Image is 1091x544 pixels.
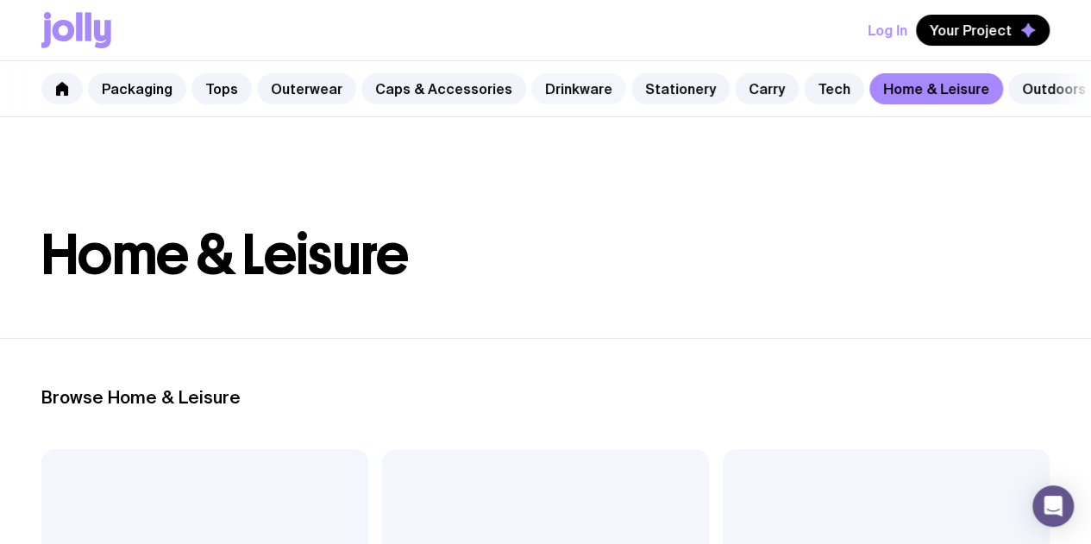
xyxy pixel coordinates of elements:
a: Packaging [88,73,186,104]
div: Open Intercom Messenger [1032,485,1074,527]
span: Your Project [930,22,1012,39]
a: Home & Leisure [869,73,1003,104]
a: Tech [804,73,864,104]
h2: Browse Home & Leisure [41,387,1050,408]
h1: Home & Leisure [41,228,1050,283]
a: Drinkware [531,73,626,104]
a: Carry [735,73,799,104]
button: Log In [868,15,907,46]
a: Stationery [631,73,730,104]
button: Your Project [916,15,1050,46]
a: Outerwear [257,73,356,104]
a: Caps & Accessories [361,73,526,104]
a: Tops [191,73,252,104]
